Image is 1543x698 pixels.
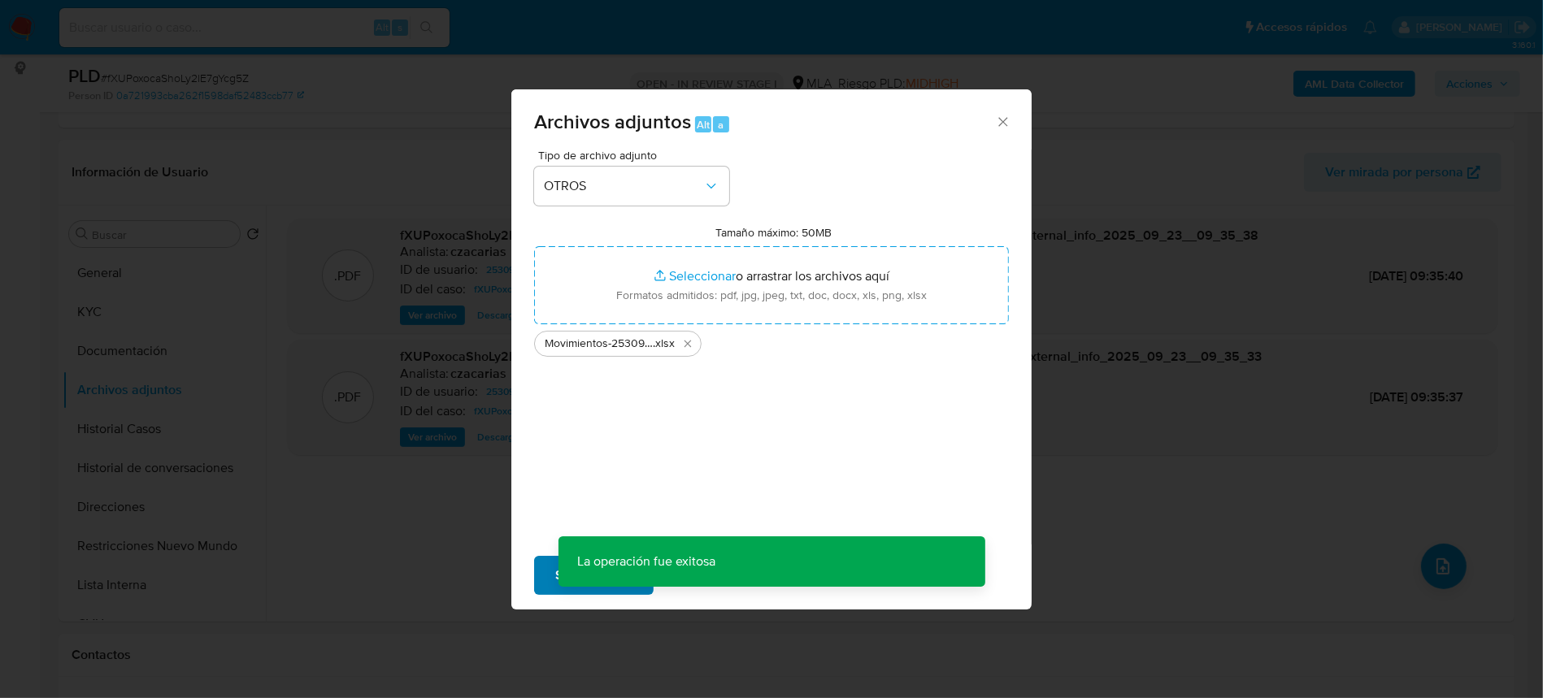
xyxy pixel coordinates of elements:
span: Alt [697,117,710,132]
button: Cerrar [995,114,1010,128]
span: OTROS [544,178,703,194]
span: Movimientos-2530981303 [545,336,653,352]
button: Eliminar Movimientos-2530981303.xlsx [678,334,698,353]
ul: Archivos seleccionados [534,324,1009,357]
p: La operación fue exitosa [559,536,736,587]
label: Tamaño máximo: 50MB [716,225,832,240]
span: .xlsx [653,336,675,352]
span: Subir archivo [555,557,632,593]
button: OTROS [534,167,729,206]
span: a [718,117,724,132]
span: Cancelar [681,557,734,593]
button: Subir archivo [534,556,654,595]
span: Archivos adjuntos [534,107,691,136]
span: Tipo de archivo adjunto [538,150,733,161]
